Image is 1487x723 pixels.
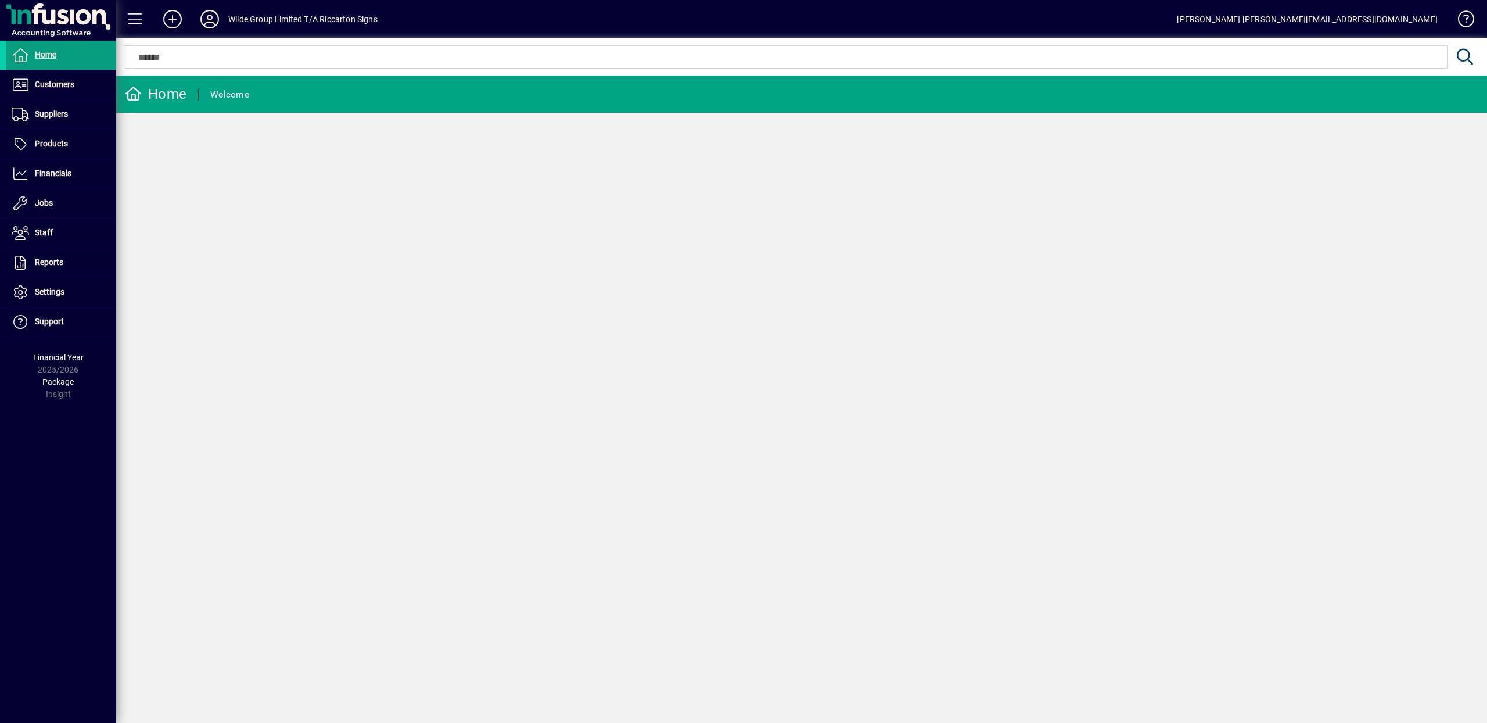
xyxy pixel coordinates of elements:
[1177,10,1438,28] div: [PERSON_NAME] [PERSON_NAME][EMAIL_ADDRESS][DOMAIN_NAME]
[6,70,116,99] a: Customers
[33,353,84,362] span: Financial Year
[35,257,63,267] span: Reports
[6,100,116,129] a: Suppliers
[6,248,116,277] a: Reports
[210,85,249,104] div: Welcome
[35,198,53,207] span: Jobs
[35,317,64,326] span: Support
[1449,2,1472,40] a: Knowledge Base
[6,219,116,248] a: Staff
[35,139,68,148] span: Products
[35,228,53,237] span: Staff
[35,287,64,296] span: Settings
[35,169,71,178] span: Financials
[191,9,228,30] button: Profile
[35,50,56,59] span: Home
[6,307,116,337] a: Support
[228,10,378,28] div: Wilde Group Limited T/A Riccarton Signs
[35,80,74,89] span: Customers
[6,159,116,188] a: Financials
[42,377,74,386] span: Package
[154,9,191,30] button: Add
[6,189,116,218] a: Jobs
[6,130,116,159] a: Products
[6,278,116,307] a: Settings
[35,109,68,119] span: Suppliers
[125,85,186,103] div: Home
